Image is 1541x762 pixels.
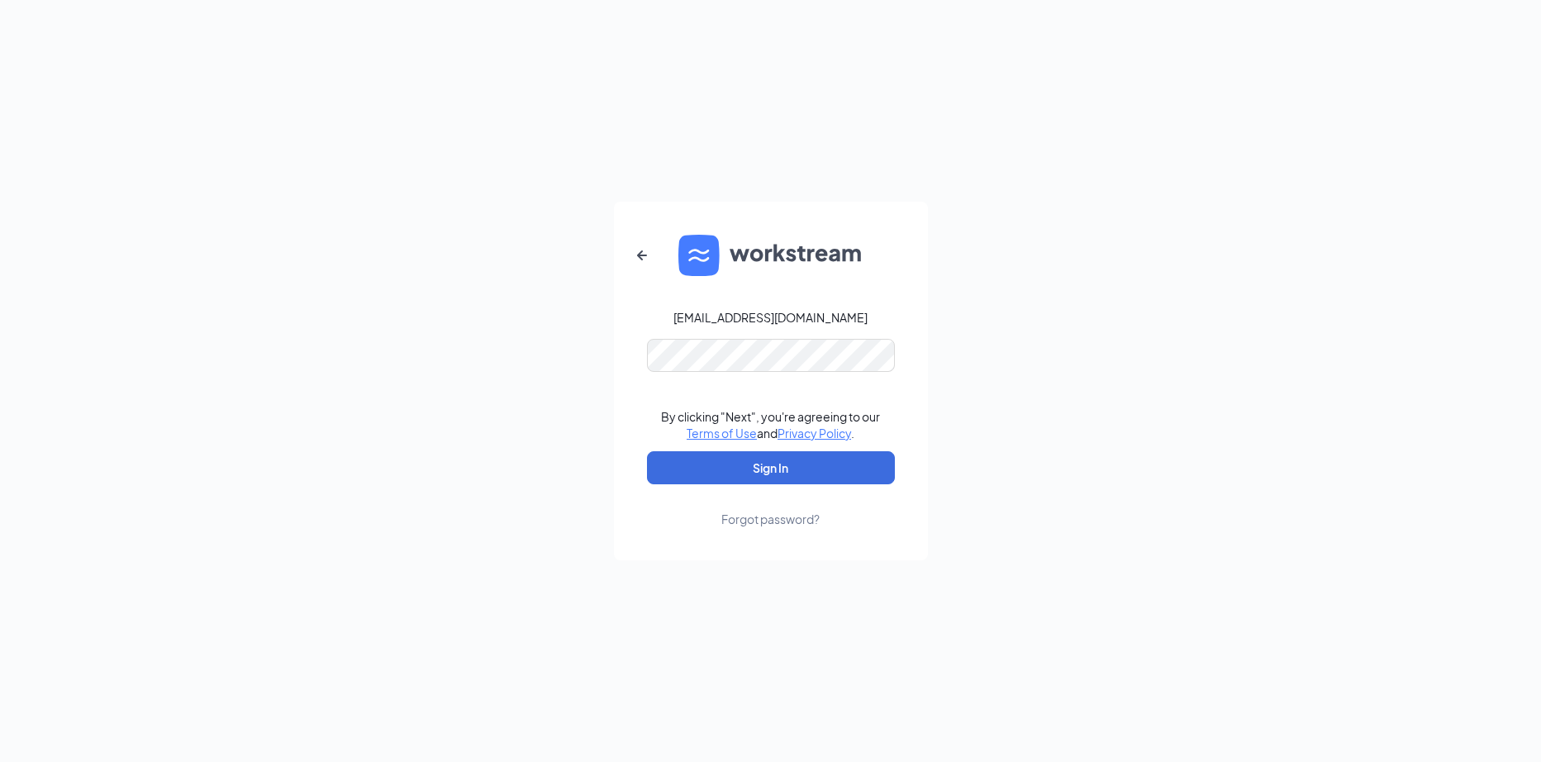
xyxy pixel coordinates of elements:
[661,408,880,441] div: By clicking "Next", you're agreeing to our and .
[647,451,895,484] button: Sign In
[622,236,662,275] button: ArrowLeftNew
[778,426,851,441] a: Privacy Policy
[721,484,820,527] a: Forgot password?
[632,245,652,265] svg: ArrowLeftNew
[721,511,820,527] div: Forgot password?
[687,426,757,441] a: Terms of Use
[673,309,868,326] div: [EMAIL_ADDRESS][DOMAIN_NAME]
[678,235,863,276] img: WS logo and Workstream text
